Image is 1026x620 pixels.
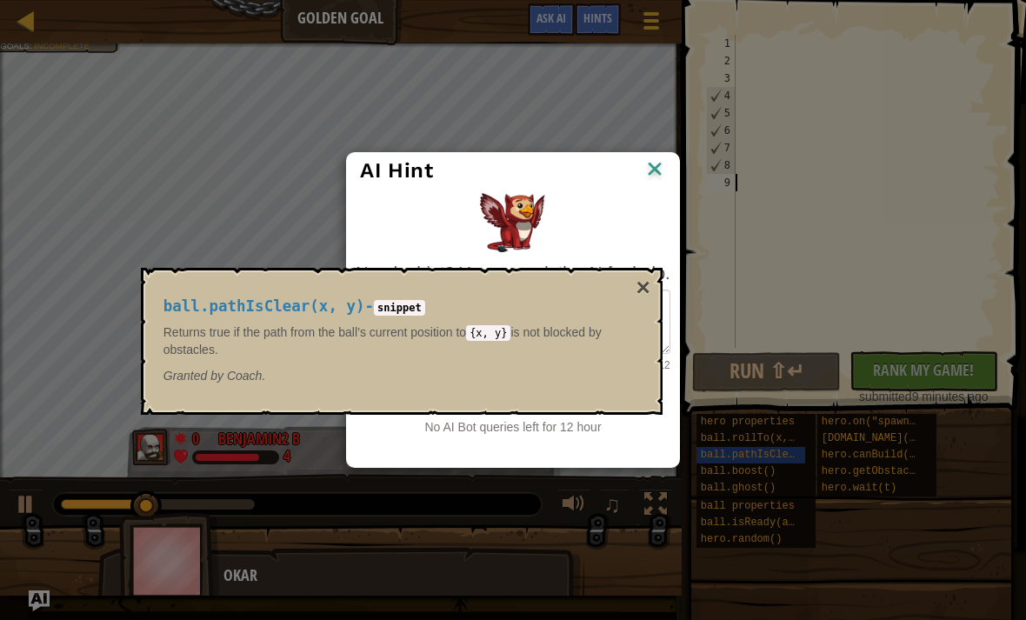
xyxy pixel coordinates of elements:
em: Coach. [163,369,266,383]
span: Granted by [163,369,227,383]
div: 0/512 [356,358,670,373]
code: snippet [374,300,425,316]
code: {x, y} [466,325,510,341]
span: ball.pathIsClear(x, y) [163,297,365,315]
button: × [636,276,650,300]
div: Need a hint? You can ask the AI for help. [356,261,670,286]
div: No AI Bot queries left for 12 hour [356,418,670,436]
h4: - [163,298,631,315]
span: AI Hint [360,158,433,183]
p: Returns true if the path from the ball’s current position to is not blocked by obstacles. [163,323,631,358]
img: AI Hint Animal [480,193,545,252]
img: IconClose.svg [643,157,666,183]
